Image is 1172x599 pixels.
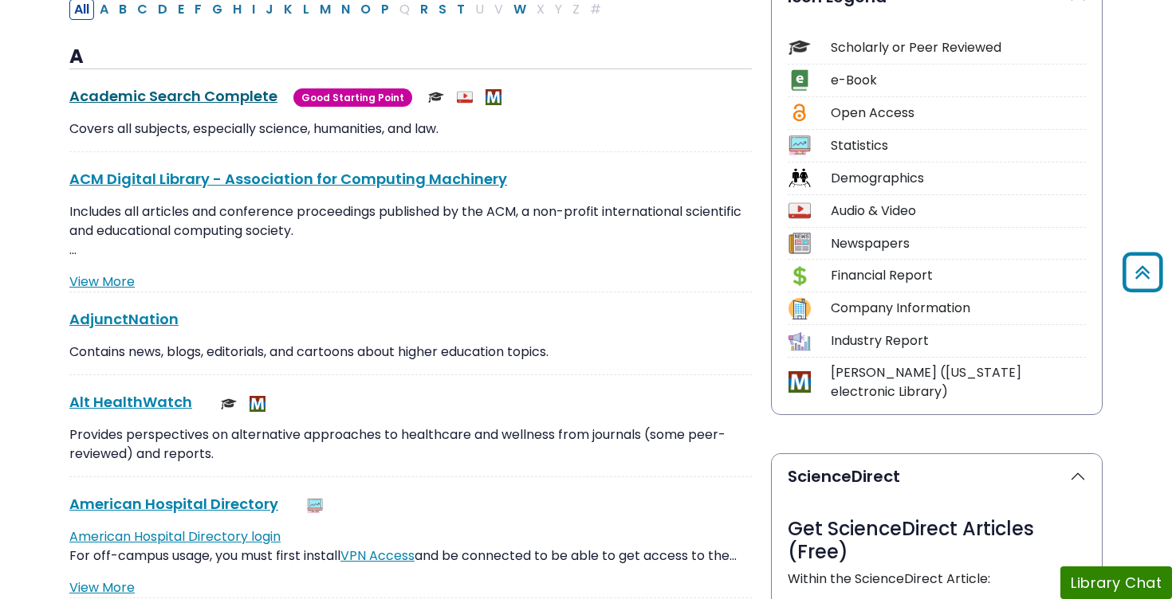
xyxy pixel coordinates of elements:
p: For off-campus usage, you must first install and be connected to be able to get access to the… [69,527,752,566]
img: Icon Demographics [789,167,810,189]
span: Good Starting Point [293,88,412,107]
div: Demographics [831,169,1086,188]
p: Within the ScienceDirect Article: [788,570,1086,589]
div: [PERSON_NAME] ([US_STATE] electronic Library) [831,363,1086,401]
a: ACM Digital Library - Association for Computing Machinery [69,169,507,189]
img: Icon Company Information [789,298,810,319]
button: ScienceDirect [772,454,1102,499]
a: Back to Top [1117,260,1168,286]
img: Audio & Video [457,89,473,105]
p: Provides perspectives on alternative approaches to healthcare and wellness from journals (some pe... [69,425,752,464]
p: Covers all subjects, especially science, humanities, and law. [69,119,752,139]
p: Includes all articles and conference proceedings published by the ACM, a non-profit international... [69,202,752,260]
div: Newspapers [831,234,1086,253]
img: Icon e-Book [789,69,810,91]
img: Icon Audio & Video [789,200,810,221]
div: Open Access [831,104,1086,123]
img: Scholarly or Peer Reviewed [221,396,237,412]
div: Scholarly or Peer Reviewed [831,38,1086,57]
p: Contains news, blogs, editorials, and cartoons about higher education topics. [69,343,752,362]
img: Icon Scholarly or Peer Reviewed [789,37,810,58]
img: MeL (Michigan electronic Library) [486,89,501,105]
a: VPN Access [340,546,415,565]
img: MeL (Michigan electronic Library) [250,396,265,412]
div: e-Book [831,71,1086,90]
h3: Get ScienceDirect Articles (Free) [788,518,1086,564]
div: Company Information [831,299,1086,318]
img: Icon Industry Report [789,331,810,352]
img: Scholarly or Peer Reviewed [428,89,444,105]
img: Icon Newspapers [789,233,810,254]
button: Library Chat [1060,566,1172,599]
a: AdjunctNation [69,309,179,329]
h3: A [69,45,752,69]
img: Icon Open Access [789,102,809,123]
a: American Hospital Directory login [69,527,281,546]
div: Industry Report [831,331,1086,350]
a: Academic Search Complete [69,86,277,106]
a: View More [69,272,135,291]
div: Financial Report [831,266,1086,285]
img: Icon Statistics [789,135,810,156]
img: Icon Financial Report [789,265,810,287]
img: Icon MeL (Michigan electronic Library) [789,371,810,393]
a: American Hospital Directory [69,494,278,514]
div: Audio & Video [831,202,1086,221]
a: View More [69,578,135,597]
img: Statistics [307,498,323,514]
div: Statistics [831,136,1086,155]
a: Alt HealthWatch [69,392,192,412]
